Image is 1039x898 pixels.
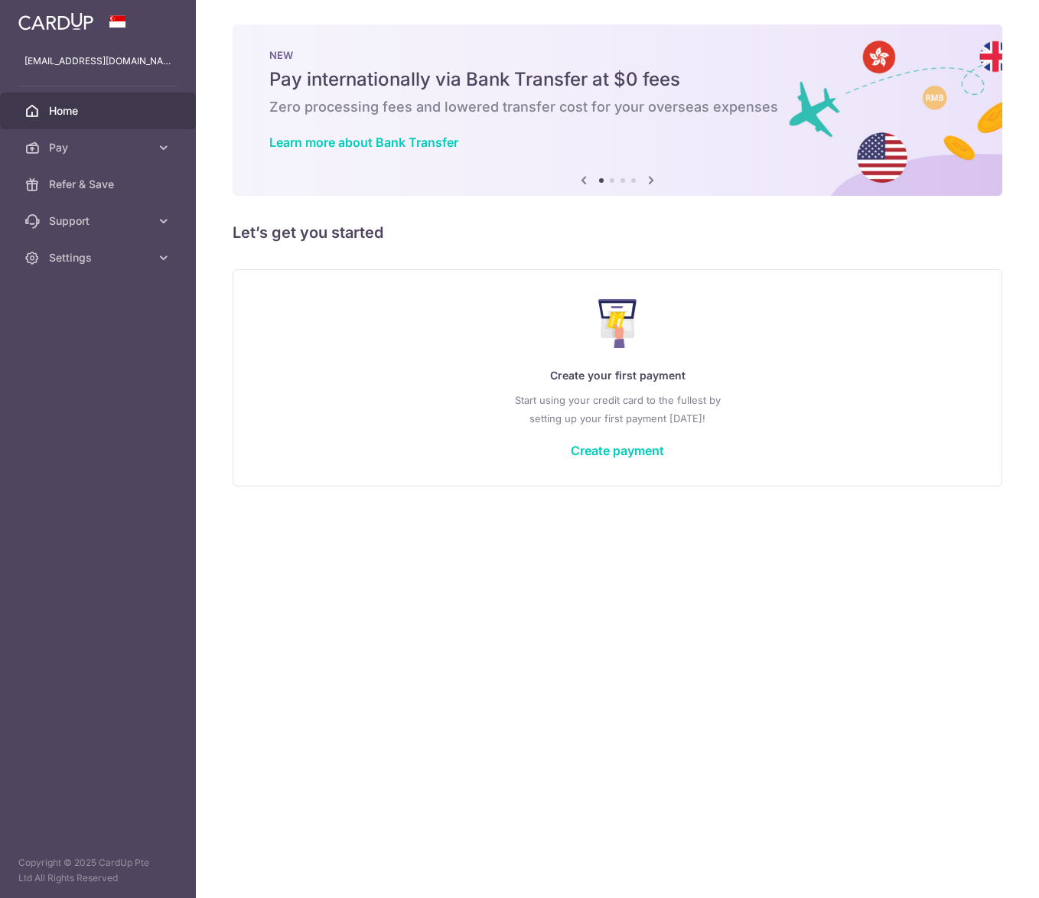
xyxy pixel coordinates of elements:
[264,391,971,428] p: Start using your credit card to the fullest by setting up your first payment [DATE]!
[49,140,150,155] span: Pay
[49,103,150,119] span: Home
[49,250,150,265] span: Settings
[269,49,966,61] p: NEW
[18,12,93,31] img: CardUp
[598,299,637,348] img: Make Payment
[269,67,966,92] h5: Pay internationally via Bank Transfer at $0 fees
[269,98,966,116] h6: Zero processing fees and lowered transfer cost for your overseas expenses
[264,366,971,385] p: Create your first payment
[269,135,458,150] a: Learn more about Bank Transfer
[233,24,1002,196] img: Bank transfer banner
[49,213,150,229] span: Support
[571,443,664,458] a: Create payment
[49,177,150,192] span: Refer & Save
[24,54,171,69] p: [EMAIL_ADDRESS][DOMAIN_NAME]
[233,220,1002,245] h5: Let’s get you started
